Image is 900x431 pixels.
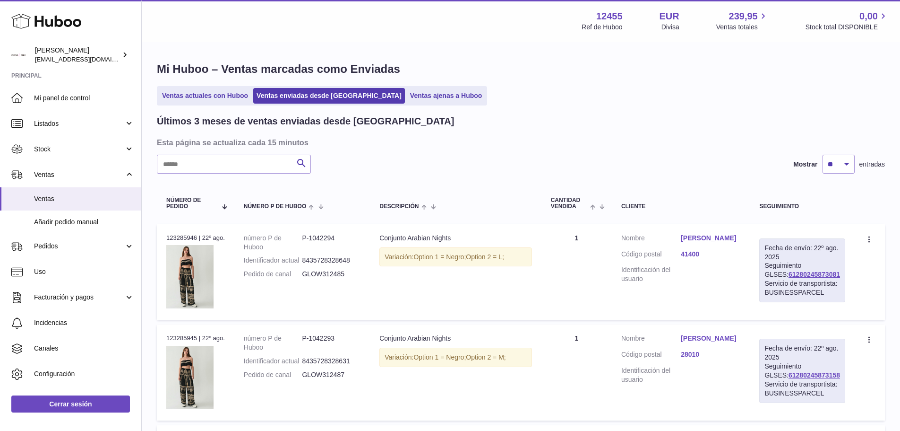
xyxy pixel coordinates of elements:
[35,46,120,64] div: [PERSON_NAME]
[716,10,769,32] a: 239,95 Ventas totales
[34,194,134,203] span: Ventas
[166,334,225,343] div: 123285945 | 22º ago.
[621,265,681,283] dt: Identificación del usuario
[681,350,740,359] a: 28010
[244,357,302,366] dt: Identificador actual
[764,344,840,362] div: Fecha de envío: 22º ago. 2025
[541,325,612,421] td: 1
[244,370,302,379] dt: Pedido de canal
[681,250,740,259] a: 41400
[157,62,885,77] h1: Mi Huboo – Ventas marcadas como Enviadas
[407,88,486,104] a: Ventas ajenas a Huboo
[379,247,531,267] div: Variación:
[244,203,306,210] span: número P de Huboo
[621,203,740,210] div: Cliente
[244,334,302,352] dt: número P de Huboo
[413,353,466,361] span: Option 1 = Negro;
[621,234,681,245] dt: Nombre
[681,234,740,243] a: [PERSON_NAME]
[34,119,124,128] span: Listados
[244,256,302,265] dt: Identificador actual
[789,271,840,278] a: 61280245873081
[166,245,214,308] img: Copia_de_FOTOS_TAMANO_WEB_4_29.jpg
[302,270,360,279] dd: GLOW312485
[716,23,769,32] span: Ventas totales
[34,94,134,103] span: Mi panel de control
[302,370,360,379] dd: GLOW312487
[759,203,845,210] div: Seguimiento
[244,270,302,279] dt: Pedido de canal
[157,137,883,148] h3: Esta página se actualiza cada 15 minutos
[302,357,360,366] dd: 8435728328631
[759,339,845,403] div: Seguimiento GLSES:
[244,234,302,252] dt: número P de Huboo
[764,380,840,398] div: Servicio de transportista: BUSINESSPARCEL
[34,145,124,154] span: Stock
[11,396,130,413] a: Cerrar sesión
[413,253,466,261] span: Option 1 = Negro;
[159,88,251,104] a: Ventas actuales con Huboo
[166,234,225,242] div: 123285946 | 22º ago.
[302,256,360,265] dd: 8435728328648
[34,344,134,353] span: Canales
[621,250,681,261] dt: Código postal
[806,23,889,32] span: Stock total DISPONIBLE
[806,10,889,32] a: 0,00 Stock total DISPONIBLE
[34,369,134,378] span: Configuración
[379,334,531,343] div: Conjunto Arabian Nights
[34,318,134,327] span: Incidencias
[729,10,758,23] span: 239,95
[34,293,124,302] span: Facturación y pagos
[793,160,817,169] label: Mostrar
[302,234,360,252] dd: P-1042294
[34,170,124,179] span: Ventas
[582,23,622,32] div: Ref de Huboo
[34,267,134,276] span: Uso
[466,353,506,361] span: Option 2 = M;
[596,10,623,23] strong: 12455
[166,346,214,409] img: Copia_de_FOTOS_TAMANO_WEB_4_29.jpg
[789,371,840,379] a: 61280245873158
[379,234,531,243] div: Conjunto Arabian Nights
[759,238,845,302] div: Seguimiento GLSES:
[34,242,124,251] span: Pedidos
[379,348,531,367] div: Variación:
[166,197,216,210] span: Número de pedido
[551,197,588,210] span: Cantidad vendida
[11,48,26,62] img: internalAdmin-12455@internal.huboo.com
[661,23,679,32] div: Divisa
[541,224,612,320] td: 1
[302,334,360,352] dd: P-1042293
[859,160,885,169] span: entradas
[621,350,681,361] dt: Código postal
[621,366,681,384] dt: Identificación del usuario
[621,334,681,345] dt: Nombre
[34,218,134,227] span: Añadir pedido manual
[253,88,405,104] a: Ventas enviadas desde [GEOGRAPHIC_DATA]
[35,55,139,63] span: [EMAIL_ADDRESS][DOMAIN_NAME]
[379,203,419,210] span: Descripción
[660,10,679,23] strong: EUR
[764,244,840,262] div: Fecha de envío: 22º ago. 2025
[764,279,840,297] div: Servicio de transportista: BUSINESSPARCEL
[681,334,740,343] a: [PERSON_NAME]
[859,10,878,23] span: 0,00
[157,115,454,128] h2: Últimos 3 meses de ventas enviadas desde [GEOGRAPHIC_DATA]
[466,253,504,261] span: Option 2 = L;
